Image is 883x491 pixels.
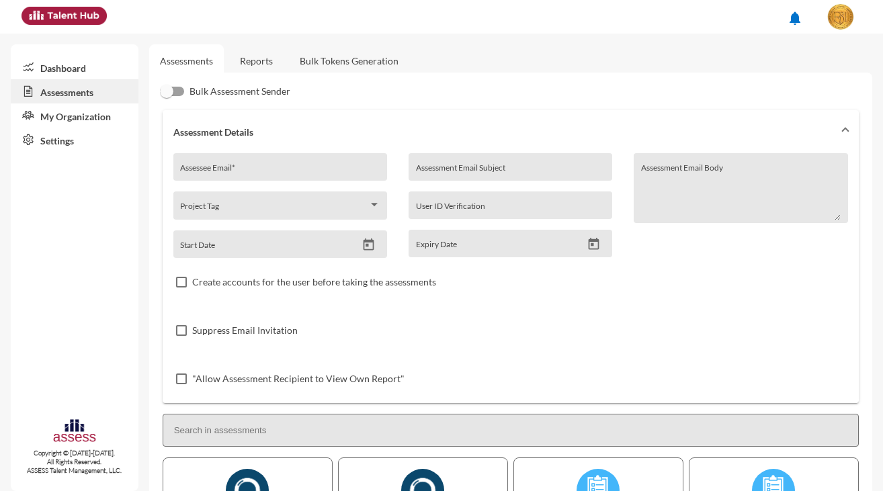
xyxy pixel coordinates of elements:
a: Dashboard [11,55,138,79]
mat-icon: notifications [787,10,803,26]
mat-expansion-panel-header: Assessment Details [163,110,859,153]
a: Bulk Tokens Generation [289,44,409,77]
span: Suppress Email Invitation [192,322,298,339]
input: Search in assessments [163,414,859,447]
a: Assessments [160,55,213,66]
img: assesscompany-logo.png [52,418,97,445]
div: Assessment Details [163,153,859,403]
button: Open calendar [582,237,605,251]
span: Create accounts for the user before taking the assessments [192,274,436,290]
span: Bulk Assessment Sender [190,83,290,99]
span: "Allow Assessment Recipient to View Own Report" [192,371,405,387]
p: Copyright © [DATE]-[DATE]. All Rights Reserved. ASSESS Talent Management, LLC. [11,449,138,475]
a: My Organization [11,103,138,128]
a: Reports [229,44,284,77]
a: Assessments [11,79,138,103]
button: Open calendar [357,238,380,252]
mat-panel-title: Assessment Details [173,126,832,138]
a: Settings [11,128,138,152]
